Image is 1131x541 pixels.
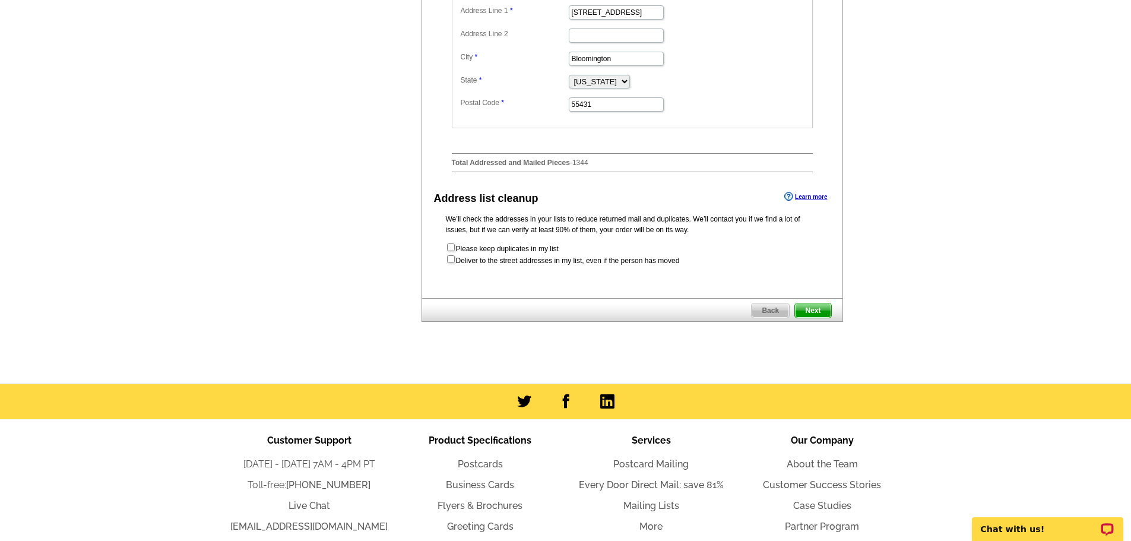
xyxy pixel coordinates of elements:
[438,500,522,511] a: Flyers & Brochures
[458,458,503,470] a: Postcards
[452,159,570,167] strong: Total Addressed and Mailed Pieces
[289,500,330,511] a: Live Chat
[623,500,679,511] a: Mailing Lists
[461,75,568,86] label: State
[793,500,851,511] a: Case Studies
[224,478,395,492] li: Toll-free:
[461,29,568,39] label: Address Line 2
[795,303,831,318] span: Next
[429,435,531,446] span: Product Specifications
[572,159,588,167] span: 1344
[446,479,514,491] a: Business Cards
[613,458,689,470] a: Postcard Mailing
[752,303,789,318] span: Back
[434,191,538,207] div: Address list cleanup
[286,479,370,491] a: [PHONE_NUMBER]
[579,479,724,491] a: Every Door Direct Mail: save 81%
[784,192,827,201] a: Learn more
[230,521,388,532] a: [EMAIL_ADDRESS][DOMAIN_NAME]
[763,479,881,491] a: Customer Success Stories
[447,521,514,532] a: Greeting Cards
[224,457,395,472] li: [DATE] - [DATE] 7AM - 4PM PT
[785,521,859,532] a: Partner Program
[461,97,568,108] label: Postal Code
[791,435,854,446] span: Our Company
[446,214,819,235] p: We’ll check the addresses in your lists to reduce returned mail and duplicates. We’ll contact you...
[639,521,663,532] a: More
[446,242,819,266] form: Please keep duplicates in my list Deliver to the street addresses in my list, even if the person ...
[632,435,671,446] span: Services
[267,435,351,446] span: Customer Support
[751,303,790,318] a: Back
[964,504,1131,541] iframe: LiveChat chat widget
[461,52,568,62] label: City
[461,5,568,16] label: Address Line 1
[787,458,858,470] a: About the Team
